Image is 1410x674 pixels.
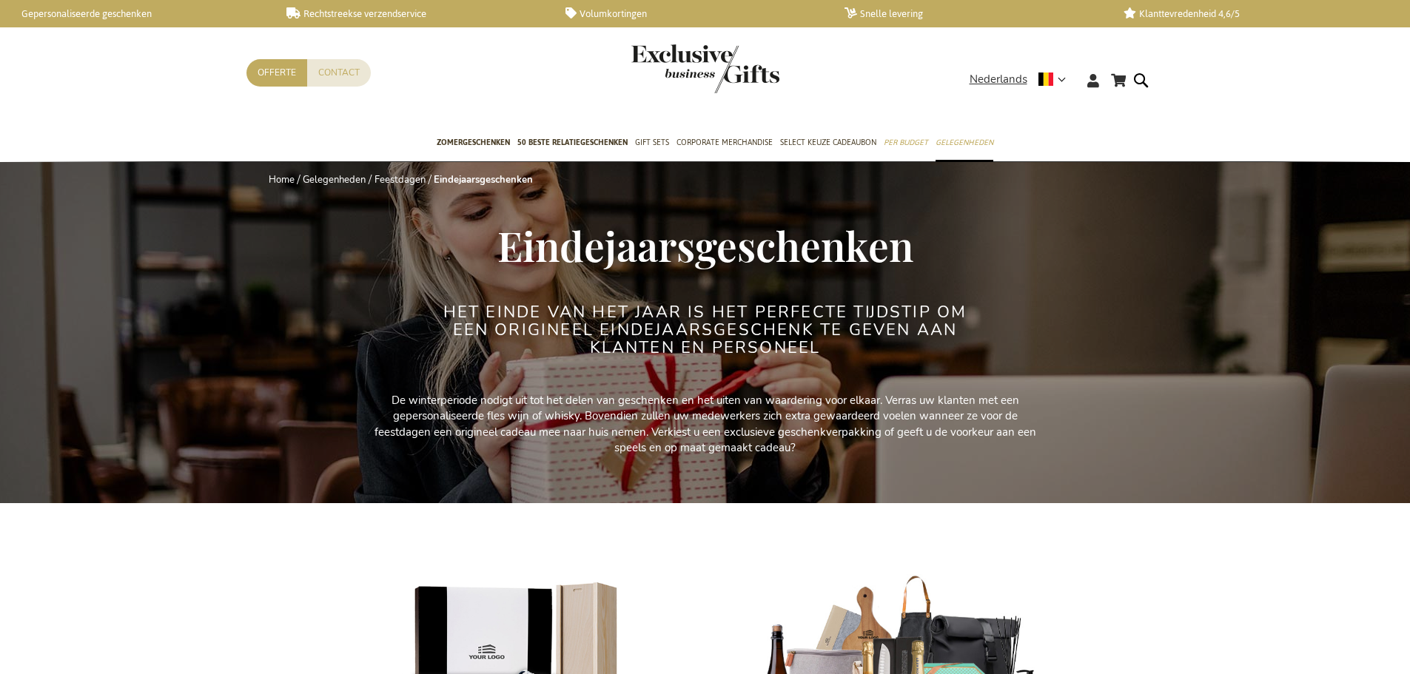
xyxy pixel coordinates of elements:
a: Gelegenheden [303,173,366,186]
span: Per Budget [884,135,928,150]
span: Select Keuze Cadeaubon [780,135,876,150]
a: Rechtstreekse verzendservice [286,7,542,20]
a: Home [269,173,295,186]
p: De winterperiode nodigt uit tot het delen van geschenken en het uiten van waardering voor elkaar.... [372,393,1038,456]
h2: Het einde van het jaar is het perfecte tijdstip om een origineel eindejaarsgeschenk te geven aan ... [428,303,983,357]
strong: Eindejaarsgeschenken [434,173,533,186]
span: 50 beste relatiegeschenken [517,135,628,150]
span: Gelegenheden [936,135,993,150]
a: Contact [307,59,371,87]
span: Gift Sets [635,135,669,150]
a: Feestdagen [375,173,426,186]
a: Offerte [246,59,307,87]
span: Eindejaarsgeschenken [497,218,913,272]
a: Klanttevredenheid 4,6/5 [1124,7,1379,20]
span: Zomergeschenken [437,135,510,150]
div: Nederlands [970,71,1075,88]
span: Corporate Merchandise [677,135,773,150]
a: Volumkortingen [565,7,821,20]
img: Exclusive Business gifts logo [631,44,779,93]
a: Gepersonaliseerde geschenken [7,7,263,20]
span: Nederlands [970,71,1027,88]
a: store logo [631,44,705,93]
a: Snelle levering [845,7,1100,20]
